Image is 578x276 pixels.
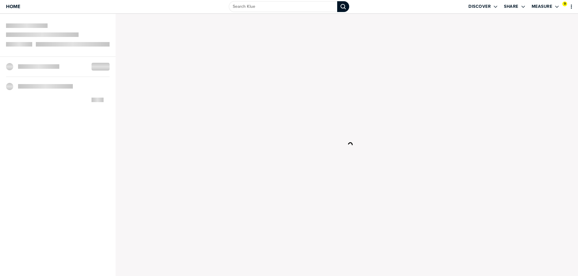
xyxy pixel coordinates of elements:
[532,4,552,9] label: Measure
[229,1,337,12] input: Search Klue
[564,7,565,8] a: Edit Profile
[337,1,349,12] div: Search Klue
[468,4,491,9] label: Discover
[504,4,518,9] label: Share
[564,2,566,6] span: 9
[6,4,20,9] span: Home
